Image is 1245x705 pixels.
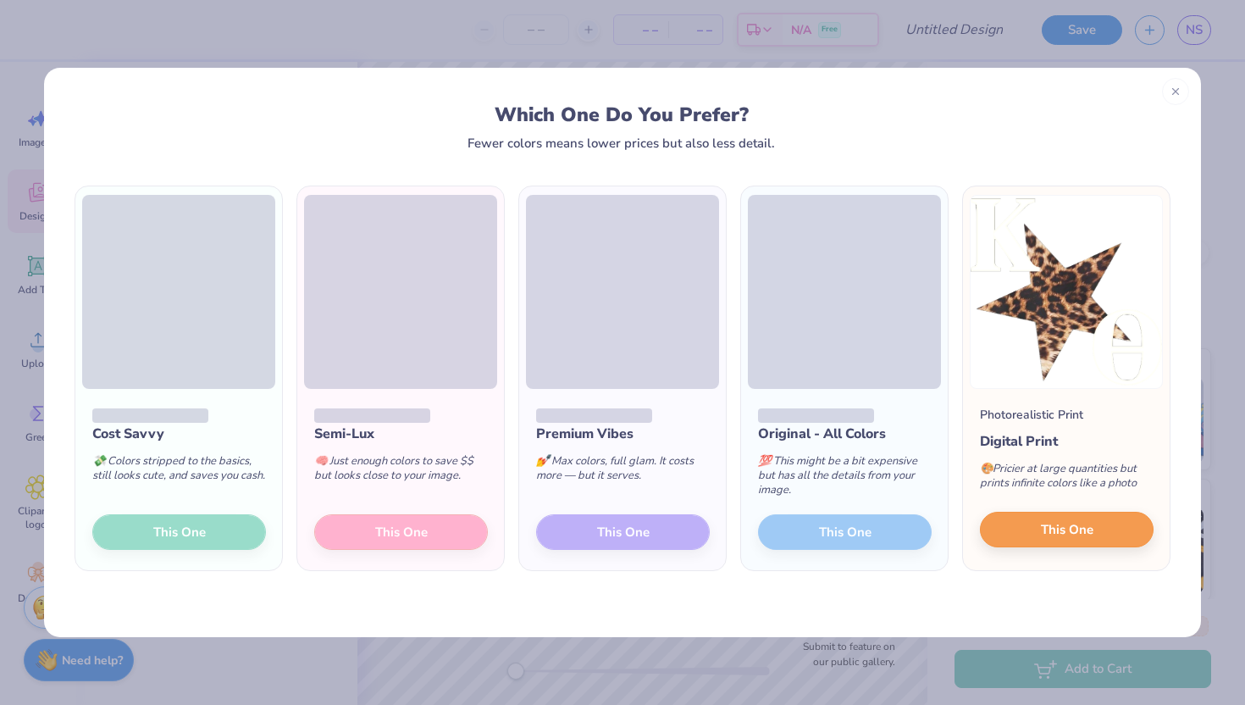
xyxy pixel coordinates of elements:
[468,136,775,150] div: Fewer colors means lower prices but also less detail.
[980,512,1154,547] button: This One
[980,461,993,476] span: 🎨
[91,103,1154,126] div: Which One Do You Prefer?
[970,195,1163,389] img: Photorealistic preview
[758,444,932,514] div: This might be a bit expensive but has all the details from your image.
[1041,520,1093,540] span: This One
[314,453,328,469] span: 🧠
[536,453,550,469] span: 💅
[92,453,106,469] span: 💸
[980,431,1154,452] div: Digital Print
[980,406,1083,424] div: Photorealistic Print
[92,444,266,500] div: Colors stripped to the basics, still looks cute, and saves you cash.
[536,444,710,500] div: Max colors, full glam. It costs more — but it serves.
[758,453,772,469] span: 💯
[92,424,266,444] div: Cost Savvy
[758,424,932,444] div: Original - All Colors
[536,424,710,444] div: Premium Vibes
[314,424,488,444] div: Semi-Lux
[980,452,1154,508] div: Pricier at large quantities but prints infinite colors like a photo
[314,444,488,500] div: Just enough colors to save $$ but looks close to your image.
